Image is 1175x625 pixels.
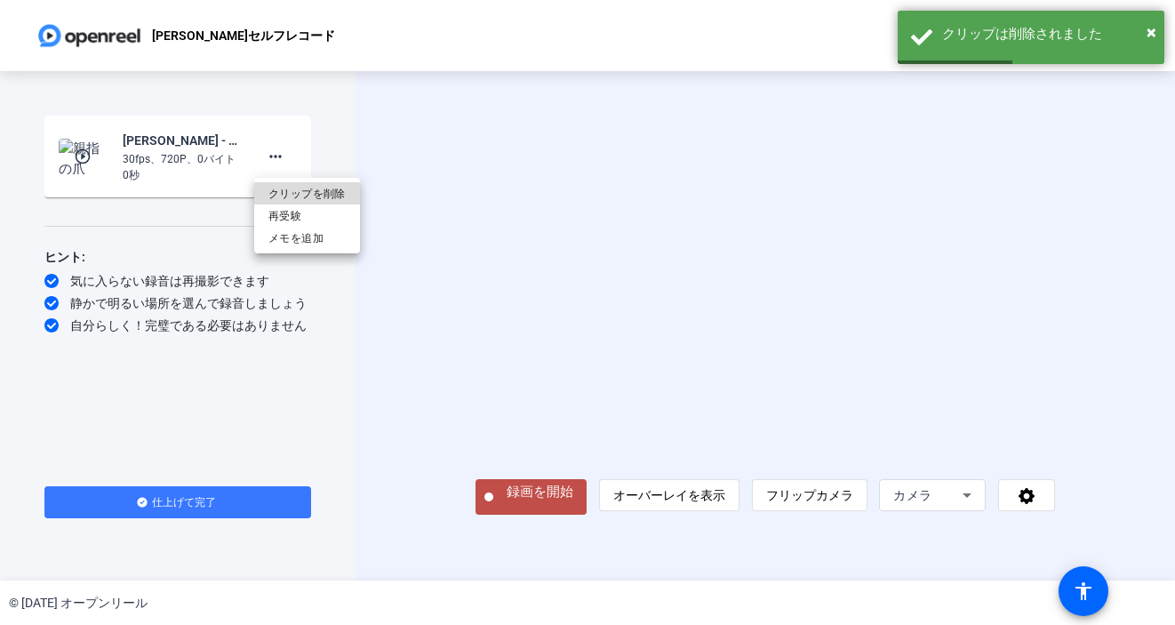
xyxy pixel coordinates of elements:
[268,232,324,244] font: メモを追加
[942,24,1151,44] div: クリップは削除されました
[1147,21,1156,43] font: ×
[942,26,1102,42] font: クリップは削除されました
[268,210,301,222] font: 再受験
[268,188,346,200] font: クリップを削除
[1147,19,1156,45] button: 近い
